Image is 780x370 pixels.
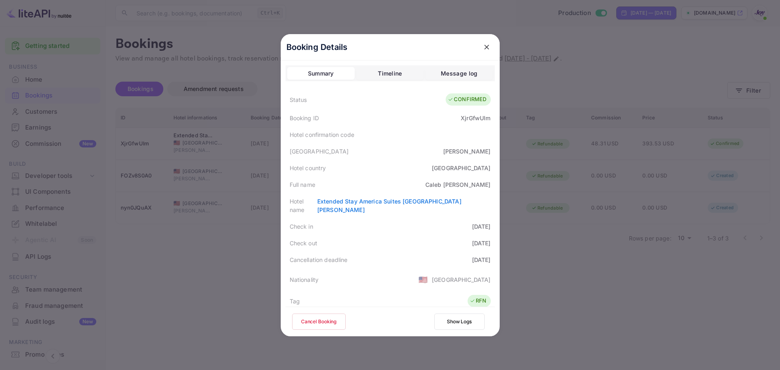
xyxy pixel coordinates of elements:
[287,67,355,80] button: Summary
[378,69,402,78] div: Timeline
[290,275,319,284] div: Nationality
[290,147,349,156] div: [GEOGRAPHIC_DATA]
[286,41,348,53] p: Booking Details
[290,164,326,172] div: Hotel country
[290,255,348,264] div: Cancellation deadline
[443,147,491,156] div: [PERSON_NAME]
[290,239,317,247] div: Check out
[432,275,491,284] div: [GEOGRAPHIC_DATA]
[472,255,491,264] div: [DATE]
[418,272,428,287] span: United States
[317,198,461,213] a: Extended Stay America Suites [GEOGRAPHIC_DATA][PERSON_NAME]
[425,67,493,80] button: Message log
[290,130,354,139] div: Hotel confirmation code
[479,40,494,54] button: close
[290,180,315,189] div: Full name
[290,222,313,231] div: Check in
[290,297,300,305] div: Tag
[434,314,485,330] button: Show Logs
[356,67,424,80] button: Timeline
[461,114,490,122] div: XjrGfwUlm
[472,239,491,247] div: [DATE]
[290,95,307,104] div: Status
[448,95,486,104] div: CONFIRMED
[470,297,486,305] div: RFN
[432,164,491,172] div: [GEOGRAPHIC_DATA]
[472,222,491,231] div: [DATE]
[290,197,317,214] div: Hotel name
[292,314,346,330] button: Cancel Booking
[425,180,491,189] div: Caleb [PERSON_NAME]
[308,69,334,78] div: Summary
[290,114,319,122] div: Booking ID
[441,69,477,78] div: Message log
